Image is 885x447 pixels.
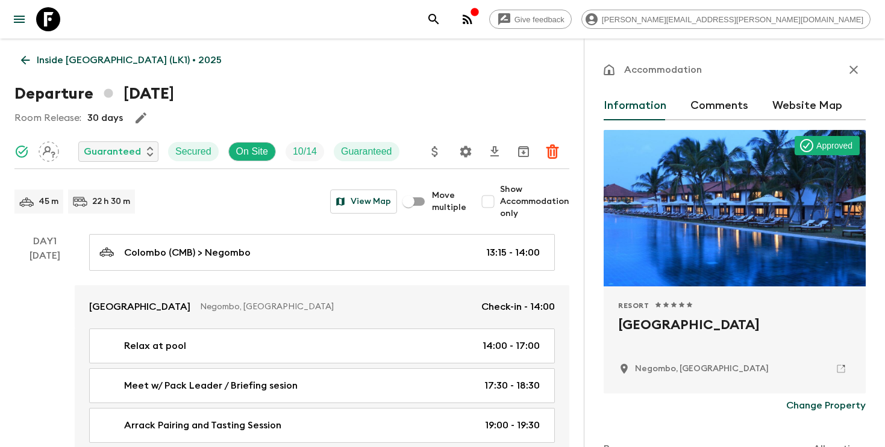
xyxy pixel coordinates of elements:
[635,363,769,375] p: Negombo, Sri Lanka
[484,378,540,393] p: 17:30 - 18:30
[483,339,540,353] p: 14:00 - 17:00
[341,144,392,159] p: Guaranteed
[786,398,866,413] p: Change Property
[604,130,866,286] div: Photo of Jetwing Lagoon
[236,144,268,159] p: On Site
[39,196,58,208] p: 45 m
[89,328,555,363] a: Relax at pool14:00 - 17:00
[200,301,472,313] p: Negombo, [GEOGRAPHIC_DATA]
[175,144,211,159] p: Secured
[37,53,222,67] p: Inside [GEOGRAPHIC_DATA] (LK1) • 2025
[604,91,666,120] button: Information
[432,190,466,214] span: Move multiple
[89,408,555,443] a: Arrack Pairing and Tasting Session19:00 - 19:30
[511,140,536,164] button: Archive (Completed, Cancelled or Unsynced Departures only)
[14,48,228,72] a: Inside [GEOGRAPHIC_DATA] (LK1) • 2025
[14,82,174,106] h1: Departure [DATE]
[508,15,571,24] span: Give feedback
[485,418,540,433] p: 19:00 - 19:30
[483,140,507,164] button: Download CSV
[124,378,298,393] p: Meet w/ Pack Leader / Briefing sesion
[124,245,251,260] p: Colombo (CMB) > Negombo
[422,7,446,31] button: search adventures
[89,234,555,271] a: Colombo (CMB) > Negombo13:15 - 14:00
[330,190,397,214] button: View Map
[124,339,186,353] p: Relax at pool
[14,111,81,125] p: Room Release:
[168,142,219,161] div: Secured
[772,91,842,120] button: Website Map
[75,285,569,328] a: [GEOGRAPHIC_DATA]Negombo, [GEOGRAPHIC_DATA]Check-in - 14:00
[423,140,447,164] button: Update Price, Early Bird Discount and Costs
[92,196,130,208] p: 22 h 30 m
[84,144,141,159] p: Guaranteed
[293,144,317,159] p: 10 / 14
[618,301,649,310] span: Resort
[481,300,555,314] p: Check-in - 14:00
[540,140,564,164] button: Delete
[7,7,31,31] button: menu
[690,91,748,120] button: Comments
[486,245,540,260] p: 13:15 - 14:00
[489,10,572,29] a: Give feedback
[14,234,75,248] p: Day 1
[39,145,59,155] span: Assign pack leader
[618,315,851,354] h2: [GEOGRAPHIC_DATA]
[228,142,276,161] div: On Site
[595,15,870,24] span: [PERSON_NAME][EMAIL_ADDRESS][PERSON_NAME][DOMAIN_NAME]
[14,144,29,159] svg: Synced Successfully
[89,300,190,314] p: [GEOGRAPHIC_DATA]
[124,418,281,433] p: Arrack Pairing and Tasting Session
[89,368,555,403] a: Meet w/ Pack Leader / Briefing sesion17:30 - 18:30
[816,140,852,152] p: Approved
[786,393,866,418] button: Change Property
[500,183,569,220] span: Show Accommodation only
[624,63,702,77] p: Accommodation
[454,140,478,164] button: Settings
[581,10,871,29] div: [PERSON_NAME][EMAIL_ADDRESS][PERSON_NAME][DOMAIN_NAME]
[286,142,324,161] div: Trip Fill
[87,111,123,125] p: 30 days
